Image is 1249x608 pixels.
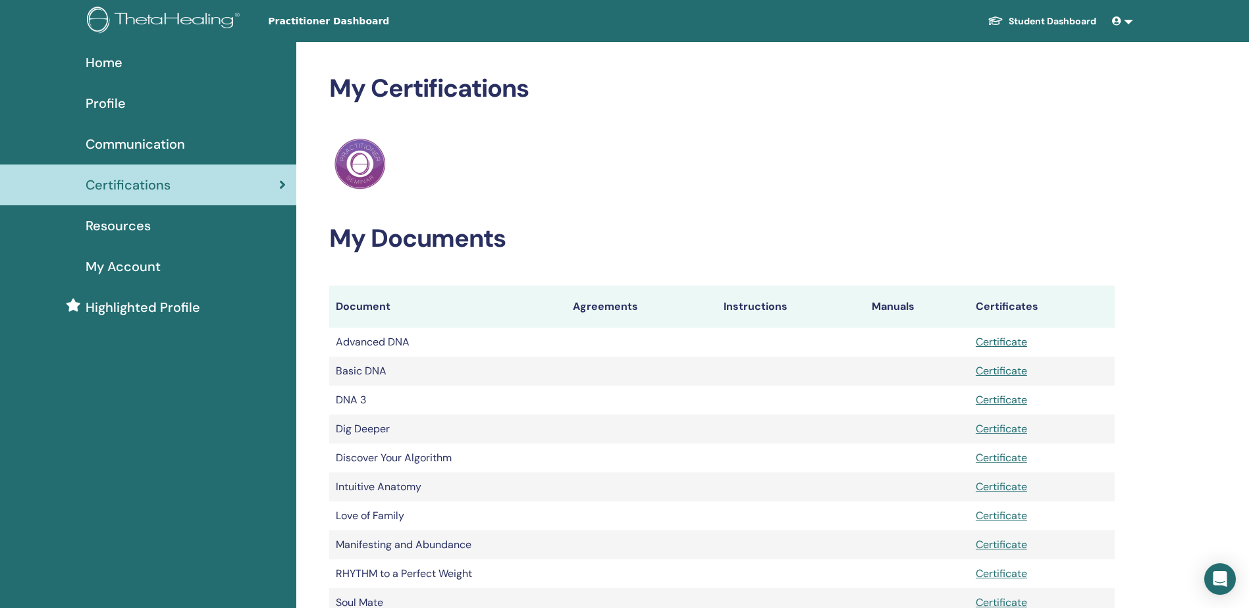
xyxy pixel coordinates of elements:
[976,538,1027,551] a: Certificate
[988,15,1003,26] img: graduation-cap-white.svg
[329,74,1115,104] h2: My Certifications
[86,257,161,276] span: My Account
[86,297,200,317] span: Highlighted Profile
[976,480,1027,494] a: Certificate
[329,415,566,443] td: Dig Deeper
[329,559,566,588] td: RHYTHM to a Perfect Weight
[86,93,126,113] span: Profile
[86,216,151,236] span: Resources
[86,134,185,154] span: Communication
[329,443,566,472] td: Discover Your Algorithm
[976,567,1027,580] a: Certificate
[329,530,566,559] td: Manifesting and Abundance
[717,286,865,328] th: Instructions
[1204,563,1236,595] div: Open Intercom Messenger
[329,501,566,530] td: Love of Family
[86,53,122,72] span: Home
[329,472,566,501] td: Intuitive Anatomy
[87,7,244,36] img: logo.png
[976,422,1027,436] a: Certificate
[976,335,1027,349] a: Certificate
[268,14,465,28] span: Practitioner Dashboard
[977,9,1107,34] a: Student Dashboard
[865,286,969,328] th: Manuals
[86,175,171,195] span: Certifications
[969,286,1115,328] th: Certificates
[329,328,566,357] td: Advanced DNA
[334,138,386,190] img: Practitioner
[329,357,566,386] td: Basic DNA
[329,224,1115,254] h2: My Documents
[329,286,566,328] th: Document
[566,286,717,328] th: Agreements
[976,364,1027,378] a: Certificate
[976,509,1027,522] a: Certificate
[329,386,566,415] td: DNA 3
[976,393,1027,407] a: Certificate
[976,451,1027,465] a: Certificate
